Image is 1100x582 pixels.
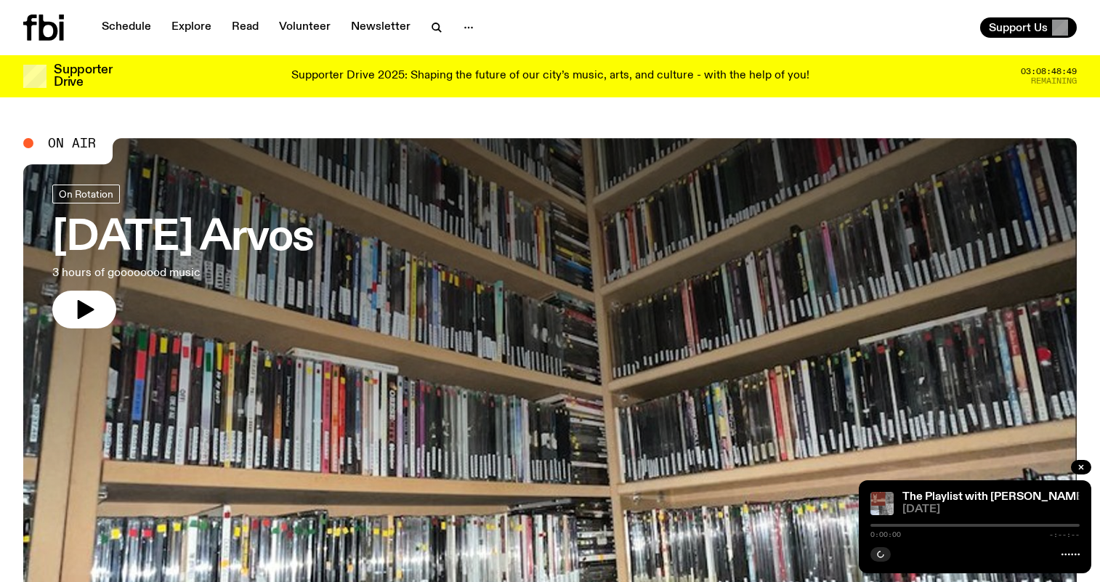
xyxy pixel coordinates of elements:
span: Remaining [1031,77,1077,85]
a: Newsletter [342,17,419,38]
button: Support Us [980,17,1077,38]
span: 03:08:48:49 [1021,68,1077,76]
a: Volunteer [270,17,339,38]
p: 3 hours of goooooood music [52,264,314,282]
a: Schedule [93,17,160,38]
a: Read [223,17,267,38]
span: On Air [48,137,96,150]
span: Support Us [989,21,1048,34]
span: On Rotation [59,188,113,199]
span: -:--:-- [1049,531,1080,538]
h3: [DATE] Arvos [52,218,314,259]
p: Supporter Drive 2025: Shaping the future of our city’s music, arts, and culture - with the help o... [291,70,809,83]
a: On Rotation [52,185,120,203]
h3: Supporter Drive [54,64,112,89]
a: [DATE] Arvos3 hours of goooooood music [52,185,314,328]
span: 0:00:00 [870,531,901,538]
span: [DATE] [902,504,1080,515]
a: Explore [163,17,220,38]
